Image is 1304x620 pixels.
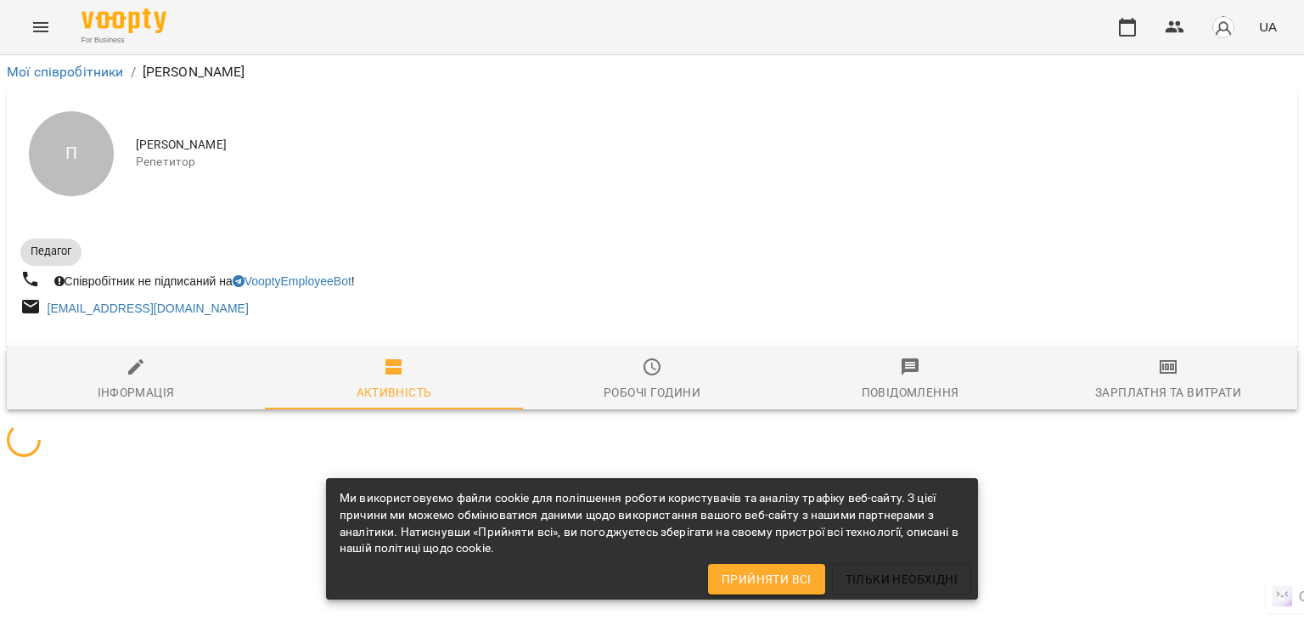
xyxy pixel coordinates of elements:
[81,35,166,46] span: For Business
[81,8,166,33] img: Voopty Logo
[136,137,1284,154] span: [PERSON_NAME]
[1211,15,1235,39] img: avatar_s.png
[48,302,249,315] a: [EMAIL_ADDRESS][DOMAIN_NAME]
[1095,382,1241,403] div: Зарплатня та Витрати
[98,382,175,403] div: Інформація
[1252,11,1284,42] button: UA
[7,64,124,80] a: Мої співробітники
[1259,18,1277,36] span: UA
[233,274,351,288] a: VooptyEmployeeBot
[604,382,700,403] div: Робочі години
[20,7,61,48] button: Menu
[143,62,245,82] p: [PERSON_NAME]
[20,244,81,259] span: Педагог
[357,382,432,403] div: Активність
[131,62,136,82] li: /
[7,62,1297,82] nav: breadcrumb
[862,382,959,403] div: Повідомлення
[29,111,114,196] div: П
[136,154,1284,171] span: Репетитор
[51,269,358,293] div: Співробітник не підписаний на !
